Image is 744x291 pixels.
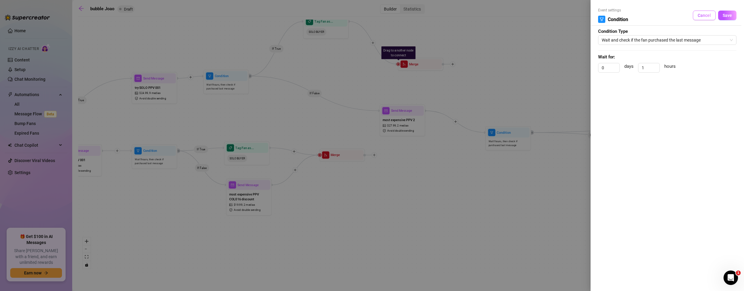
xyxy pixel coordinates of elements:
span: Save [723,13,732,18]
span: 1 [736,271,741,275]
span: Cancel [698,13,711,18]
strong: Wait for: [598,54,615,60]
button: Cancel [693,11,716,20]
span: Event settings [598,8,628,13]
span: Condition [608,16,628,23]
span: days [624,63,634,78]
iframe: Intercom live chat [724,271,738,285]
span: hours [664,63,676,78]
span: Wait and check if the fan purchased the last message [602,36,733,45]
button: Save [718,11,736,20]
strong: Condition Type [598,29,628,34]
span: filter [600,17,604,21]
